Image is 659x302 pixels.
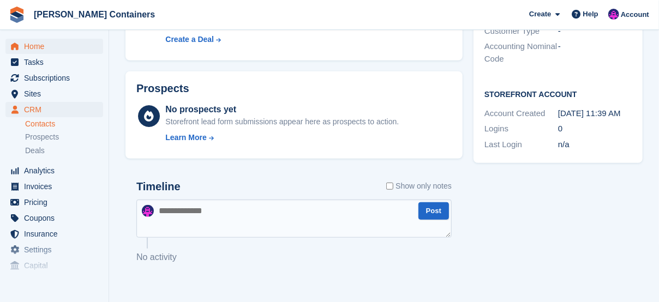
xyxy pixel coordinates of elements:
span: Deals [25,146,45,156]
span: Sites [24,86,89,101]
div: Logins [484,123,558,135]
input: Show only notes [386,180,393,192]
img: Claire Wilson [608,9,619,20]
a: menu [5,102,103,117]
span: Capital [24,258,89,273]
a: menu [5,55,103,70]
a: Contacts [25,119,103,129]
button: Post [418,202,449,220]
h2: Prospects [136,82,189,95]
div: Account Created [484,107,558,120]
a: menu [5,163,103,178]
a: menu [5,226,103,241]
span: Home [24,39,89,54]
span: Coupons [24,210,89,226]
div: Customer Type [484,25,558,38]
span: Help [583,9,598,20]
div: Accounting Nominal Code [484,40,558,65]
div: Learn More [165,132,206,143]
span: Insurance [24,226,89,241]
p: No activity [136,251,452,264]
span: Settings [24,242,89,257]
span: Create [529,9,551,20]
span: Subscriptions [24,70,89,86]
a: menu [5,242,103,257]
span: Analytics [24,163,89,178]
a: Prospects [25,131,103,143]
a: Create a Deal [165,34,394,45]
a: menu [5,210,103,226]
a: [PERSON_NAME] Containers [29,5,159,23]
img: stora-icon-8386f47178a22dfd0bd8f6a31ec36ba5ce8667c1dd55bd0f319d3a0aa187defe.svg [9,7,25,23]
a: menu [5,179,103,194]
a: menu [5,258,103,273]
a: Deals [25,145,103,156]
a: menu [5,39,103,54]
span: Tasks [24,55,89,70]
div: - [558,40,632,65]
h2: Timeline [136,180,181,193]
h2: Storefront Account [484,88,632,99]
div: 0 [558,123,632,135]
div: - [558,25,632,38]
label: Show only notes [386,180,452,192]
div: n/a [558,138,632,151]
div: Storefront lead form submissions appear here as prospects to action. [165,116,399,128]
span: Account [621,9,649,20]
a: Learn More [165,132,399,143]
img: Claire Wilson [142,205,154,217]
div: Create a Deal [165,34,214,45]
a: menu [5,70,103,86]
span: Pricing [24,195,89,210]
a: menu [5,86,103,101]
span: CRM [24,102,89,117]
div: [DATE] 11:39 AM [558,107,632,120]
div: No prospects yet [165,103,399,116]
a: menu [5,195,103,210]
div: Last Login [484,138,558,151]
span: Invoices [24,179,89,194]
span: Prospects [25,132,59,142]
